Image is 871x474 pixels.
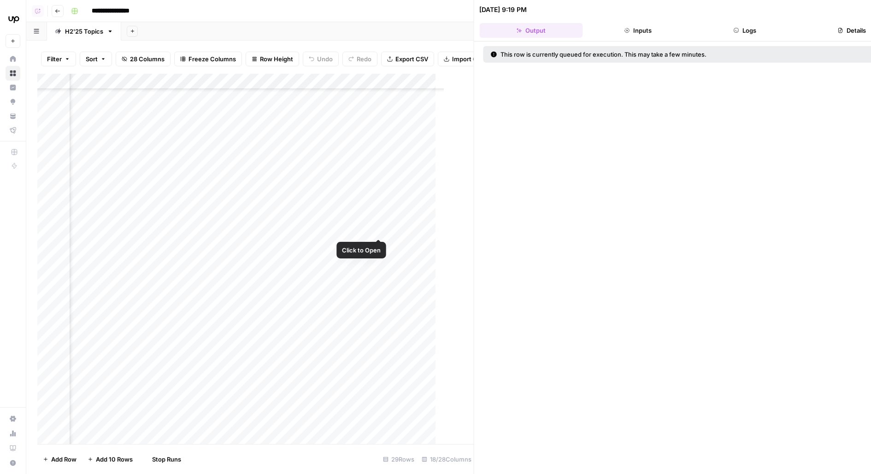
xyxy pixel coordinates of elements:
[130,54,165,64] span: 28 Columns
[303,52,339,66] button: Undo
[381,52,434,66] button: Export CSV
[6,441,20,456] a: Learning Hub
[80,52,112,66] button: Sort
[479,23,583,38] button: Output
[116,52,171,66] button: 28 Columns
[174,52,242,66] button: Freeze Columns
[317,54,333,64] span: Undo
[47,22,121,41] a: H2'25 Topics
[6,456,20,470] button: Help + Support
[96,455,133,464] span: Add 10 Rows
[6,11,22,27] img: Upwork Logo
[342,52,377,66] button: Redo
[6,80,20,95] a: Insights
[65,27,103,36] div: H2'25 Topics
[379,452,418,467] div: 29 Rows
[357,54,371,64] span: Redo
[86,54,98,64] span: Sort
[188,54,236,64] span: Freeze Columns
[41,52,76,66] button: Filter
[152,455,181,464] span: Stop Runs
[6,94,20,109] a: Opportunities
[6,411,20,426] a: Settings
[6,66,20,81] a: Browse
[6,123,20,138] a: Flightpath
[6,109,20,123] a: Your Data
[6,426,20,441] a: Usage
[479,5,527,14] div: [DATE] 9:19 PM
[6,7,20,30] button: Workspace: Upwork
[47,54,62,64] span: Filter
[6,52,20,66] a: Home
[37,452,82,467] button: Add Row
[395,54,428,64] span: Export CSV
[586,23,689,38] button: Inputs
[693,23,796,38] button: Logs
[418,452,475,467] div: 18/28 Columns
[82,452,138,467] button: Add 10 Rows
[246,52,299,66] button: Row Height
[260,54,293,64] span: Row Height
[490,50,800,59] div: This row is currently queued for execution. This may take a few minutes.
[51,455,77,464] span: Add Row
[138,452,187,467] button: Stop Runs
